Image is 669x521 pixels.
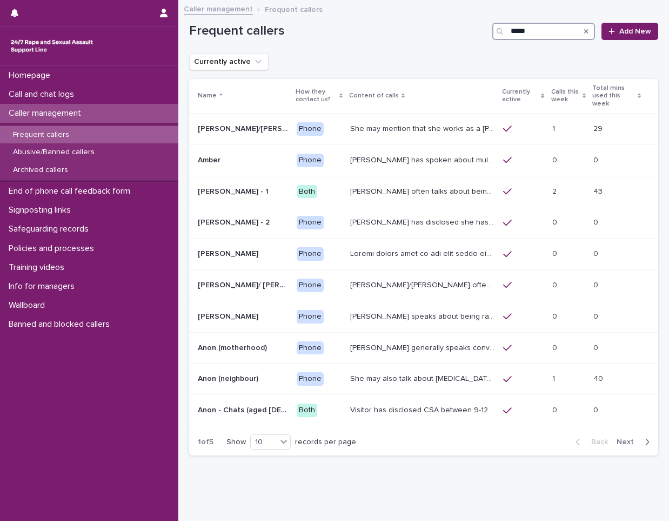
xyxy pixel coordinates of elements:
p: [PERSON_NAME] [198,310,260,321]
button: Currently active [189,53,269,70]
p: 40 [593,372,605,384]
p: Homepage [4,70,59,81]
a: Add New [601,23,658,40]
p: Visitor has disclosed CSA between 9-12 years of age involving brother in law who lifted them out ... [350,404,497,415]
div: Phone [297,341,324,355]
div: Phone [297,372,324,386]
tr: Anon (motherhood)Anon (motherhood) Phone[PERSON_NAME] generally speaks conversationally about man... [189,332,658,364]
span: Add New [619,28,651,35]
p: records per page [295,438,356,447]
p: [PERSON_NAME] - 1 [198,185,271,196]
p: Anna/Emma often talks about being raped at gunpoint at the age of 13/14 by her ex-partner, aged 1... [350,279,497,290]
p: Frequent callers [4,130,78,140]
tr: [PERSON_NAME]/[PERSON_NAME] (Anon/'I don't know'/'I can't remember')[PERSON_NAME]/[PERSON_NAME] (... [189,113,658,144]
p: Safeguarding records [4,224,97,234]
p: Calls this week [551,86,580,106]
div: Both [297,404,317,417]
tr: [PERSON_NAME] - 1[PERSON_NAME] - 1 Both[PERSON_NAME] often talks about being raped a night before... [189,176,658,207]
p: Andrew shared that he has been raped and beaten by a group of men in or near his home twice withi... [350,247,497,259]
p: 43 [593,185,605,196]
p: 0 [552,404,559,415]
p: Caller generally speaks conversationally about many different things in her life and rarely speak... [350,341,497,353]
p: Currently active [502,86,538,106]
p: Abusive/Banned callers [4,148,103,157]
p: Wallboard [4,300,53,311]
div: 10 [251,437,277,448]
p: 0 [552,247,559,259]
p: 1 [552,372,557,384]
p: 0 [552,310,559,321]
p: 0 [593,216,600,227]
p: 0 [593,404,600,415]
p: Amy has disclosed she has survived two rapes, one in the UK and the other in Australia in 2013. S... [350,216,497,227]
button: Back [567,437,612,447]
p: 2 [552,185,559,196]
tr: [PERSON_NAME] - 2[PERSON_NAME] - 2 Phone[PERSON_NAME] has disclosed she has survived two rapes, o... [189,207,658,239]
p: 0 [593,154,600,165]
div: Phone [297,216,324,229]
p: Amber has spoken about multiple experiences of sexual abuse. Amber told us she is now 18 (as of 0... [350,154,497,165]
p: Abbie/Emily (Anon/'I don't know'/'I can't remember') [198,122,290,134]
h1: Frequent callers [189,23,488,39]
p: Policies and processes [4,243,103,254]
p: 0 [593,341,600,353]
tr: [PERSON_NAME][PERSON_NAME] PhoneLoremi dolors amet co adi elit seddo eiu tempor in u labor et dol... [189,239,658,270]
p: End of phone call feedback form [4,186,139,196]
p: Info for managers [4,281,83,292]
p: Signposting links [4,205,79,215]
tr: Anon - Chats (aged [DEMOGRAPHIC_DATA])Anon - Chats (aged [DEMOGRAPHIC_DATA]) BothVisitor has disc... [189,395,658,426]
p: 0 [593,279,600,290]
div: Phone [297,310,324,324]
div: Phone [297,122,324,136]
div: Phone [297,154,324,167]
p: Total mins used this week [592,82,635,110]
p: Archived callers [4,166,77,175]
p: 0 [552,216,559,227]
p: Call and chat logs [4,89,83,100]
p: 0 [593,310,600,321]
span: Next [617,438,640,446]
p: Name [198,90,217,102]
p: Anon (neighbour) [198,372,260,384]
p: Caller management [4,108,90,118]
p: She may also talk about child sexual abuse and about currently being physically disabled. She has... [350,372,497,384]
span: Back [585,438,608,446]
img: rhQMoQhaT3yELyF149Cw [9,35,95,57]
div: Phone [297,279,324,292]
a: Caller management [184,2,253,15]
p: Frequent callers [265,3,323,15]
p: [PERSON_NAME] - 2 [198,216,272,227]
p: Anon (motherhood) [198,341,269,353]
input: Search [492,23,595,40]
p: 0 [552,341,559,353]
p: Show [226,438,246,447]
tr: Anon (neighbour)Anon (neighbour) PhoneShe may also talk about [MEDICAL_DATA] and about currently ... [189,364,658,395]
tr: [PERSON_NAME]/ [PERSON_NAME][PERSON_NAME]/ [PERSON_NAME] Phone[PERSON_NAME]/[PERSON_NAME] often t... [189,269,658,301]
p: She may mention that she works as a Nanny, looking after two children. Abbie / Emily has let us k... [350,122,497,134]
p: 0 [593,247,600,259]
p: [PERSON_NAME]/ [PERSON_NAME] [198,279,290,290]
p: 0 [552,279,559,290]
tr: [PERSON_NAME][PERSON_NAME] Phone[PERSON_NAME] speaks about being raped and abused by the police a... [189,301,658,332]
p: Training videos [4,262,73,273]
p: 29 [593,122,605,134]
p: Caller speaks about being raped and abused by the police and her ex-husband of 20 years. She has ... [350,310,497,321]
p: Amber [198,154,223,165]
p: Content of calls [349,90,399,102]
p: Banned and blocked callers [4,319,118,329]
p: 1 of 5 [189,429,222,456]
p: 0 [552,154,559,165]
button: Next [612,437,658,447]
p: How they contact us? [296,86,337,106]
p: 1 [552,122,557,134]
div: Both [297,185,317,199]
p: Amy often talks about being raped a night before or 2 weeks ago or a month ago. She also makes re... [350,185,497,196]
p: [PERSON_NAME] [198,247,260,259]
tr: AmberAmber Phone[PERSON_NAME] has spoken about multiple experiences of [MEDICAL_DATA]. [PERSON_NA... [189,144,658,176]
p: Anon - Chats (aged 16 -17) [198,404,290,415]
div: Phone [297,247,324,261]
